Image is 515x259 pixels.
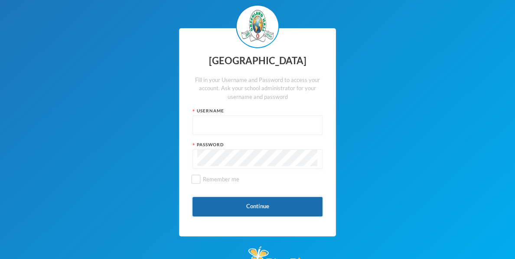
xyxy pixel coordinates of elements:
div: Username [192,108,323,114]
div: Password [192,141,323,148]
span: Remember me [199,176,243,183]
div: Fill in your Username and Password to access your account. Ask your school administrator for your... [192,76,323,102]
div: [GEOGRAPHIC_DATA] [192,52,323,69]
button: Continue [192,197,323,216]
